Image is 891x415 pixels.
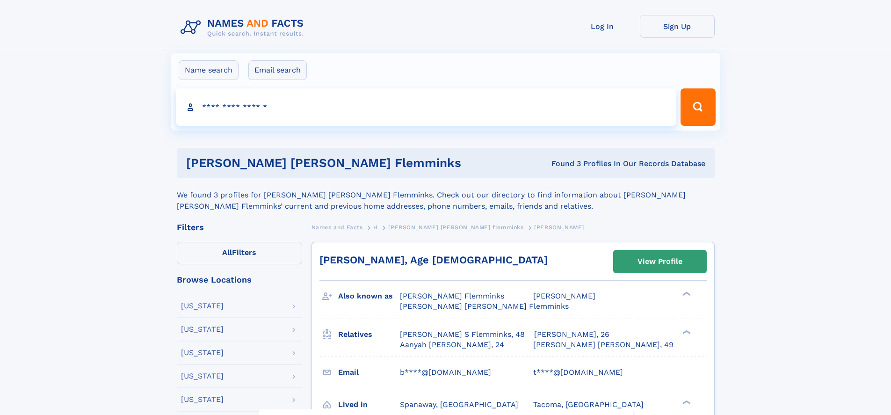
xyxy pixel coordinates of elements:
h3: Relatives [338,327,400,342]
a: View Profile [614,250,706,273]
div: [US_STATE] [181,326,224,333]
div: [US_STATE] [181,302,224,310]
div: Found 3 Profiles In Our Records Database [506,159,705,169]
h3: Also known as [338,288,400,304]
label: Name search [179,60,239,80]
div: Filters [177,223,302,232]
h3: Email [338,364,400,380]
div: ❯ [680,329,691,335]
button: Search Button [681,88,715,126]
span: [PERSON_NAME] [534,224,584,231]
a: Aanyah [PERSON_NAME], 24 [400,340,504,350]
div: [US_STATE] [181,372,224,380]
a: [PERSON_NAME] S Flemminks, 48 [400,329,525,340]
div: [US_STATE] [181,396,224,403]
label: Filters [177,242,302,264]
span: Spanaway, [GEOGRAPHIC_DATA] [400,400,518,409]
div: ❯ [680,399,691,405]
a: [PERSON_NAME], Age [DEMOGRAPHIC_DATA] [319,254,548,266]
span: H [373,224,378,231]
span: Tacoma, [GEOGRAPHIC_DATA] [533,400,644,409]
a: Log In [565,15,640,38]
a: Sign Up [640,15,715,38]
div: [US_STATE] [181,349,224,357]
div: View Profile [637,251,682,272]
span: [PERSON_NAME] [PERSON_NAME] flemminks [388,224,523,231]
h3: Lived in [338,397,400,413]
span: [PERSON_NAME] [PERSON_NAME] Flemminks [400,302,569,311]
input: search input [176,88,677,126]
div: We found 3 profiles for [PERSON_NAME] [PERSON_NAME] Flemminks. Check out our directory to find in... [177,178,715,212]
h1: [PERSON_NAME] [PERSON_NAME] Flemminks [186,157,507,169]
div: ❯ [680,291,691,297]
span: [PERSON_NAME] Flemminks [400,291,504,300]
img: Logo Names and Facts [177,15,311,40]
span: [PERSON_NAME] [533,291,595,300]
a: [PERSON_NAME] [PERSON_NAME] flemminks [388,221,523,233]
a: [PERSON_NAME], 26 [534,329,609,340]
label: Email search [248,60,307,80]
a: [PERSON_NAME] [PERSON_NAME], 49 [533,340,674,350]
div: Browse Locations [177,276,302,284]
a: Names and Facts [311,221,363,233]
span: All [222,248,232,257]
a: H [373,221,378,233]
